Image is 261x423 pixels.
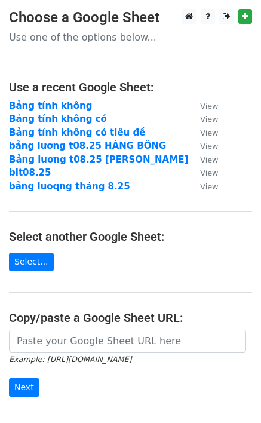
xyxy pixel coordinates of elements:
[200,115,218,124] small: View
[188,181,218,192] a: View
[9,330,246,352] input: Paste your Google Sheet URL here
[188,140,218,151] a: View
[188,154,218,165] a: View
[188,167,218,178] a: View
[200,102,218,111] small: View
[9,378,39,397] input: Next
[200,168,218,177] small: View
[9,9,252,26] h3: Choose a Google Sheet
[188,127,218,138] a: View
[9,80,252,94] h4: Use a recent Google Sheet:
[9,311,252,325] h4: Copy/paste a Google Sheet URL:
[9,229,252,244] h4: Select another Google Sheet:
[188,100,218,111] a: View
[9,114,107,124] a: Bảng tính không có
[200,142,218,151] small: View
[9,31,252,44] p: Use one of the options below...
[9,253,54,271] a: Select...
[9,167,51,178] a: blt08.25
[200,128,218,137] small: View
[200,155,218,164] small: View
[9,140,166,151] a: bảng lương t08.25 HÀNG BÔNG
[9,154,188,165] a: Bảng lương t08.25 [PERSON_NAME]
[9,100,92,111] a: Bảng tính không
[9,181,130,192] a: bảng luoqng tháng 8.25
[200,182,218,191] small: View
[9,127,145,138] a: Bảng tính không có tiêu đề
[188,114,218,124] a: View
[9,355,131,364] small: Example: [URL][DOMAIN_NAME]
